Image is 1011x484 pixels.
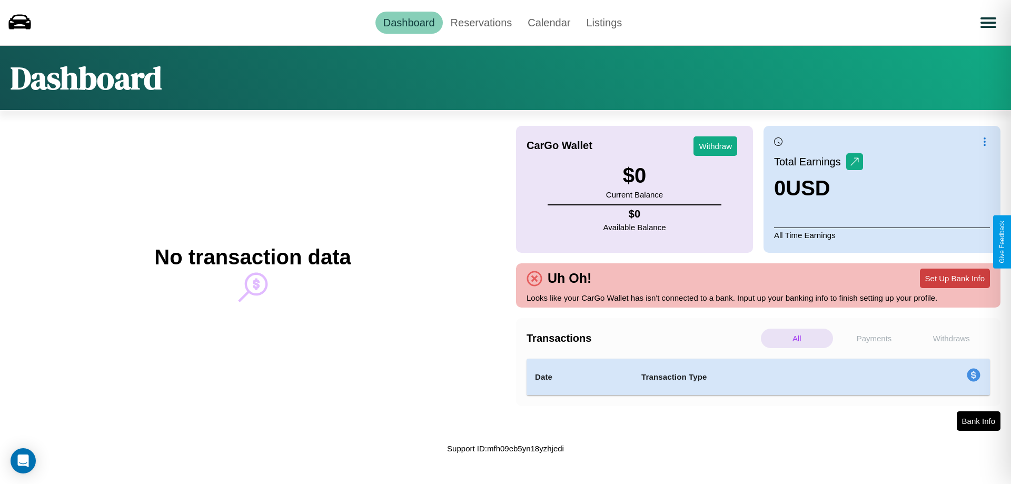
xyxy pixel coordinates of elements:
[606,164,663,187] h3: $ 0
[527,291,990,305] p: Looks like your CarGo Wallet has isn't connected to a bank. Input up your banking info to finish ...
[603,220,666,234] p: Available Balance
[915,329,987,348] p: Withdraws
[641,371,880,383] h4: Transaction Type
[578,12,630,34] a: Listings
[154,245,351,269] h2: No transaction data
[838,329,910,348] p: Payments
[606,187,663,202] p: Current Balance
[693,136,737,156] button: Withdraw
[11,56,162,100] h1: Dashboard
[443,12,520,34] a: Reservations
[603,208,666,220] h4: $ 0
[520,12,578,34] a: Calendar
[774,228,990,242] p: All Time Earnings
[542,271,597,286] h4: Uh Oh!
[974,8,1003,37] button: Open menu
[761,329,833,348] p: All
[375,12,443,34] a: Dashboard
[774,176,863,200] h3: 0 USD
[447,441,564,456] p: Support ID: mfh09eb5yn18yzhjedi
[774,152,846,171] p: Total Earnings
[11,448,36,473] div: Open Intercom Messenger
[998,221,1006,263] div: Give Feedback
[527,359,990,396] table: simple table
[957,411,1000,431] button: Bank Info
[920,269,990,288] button: Set Up Bank Info
[527,140,592,152] h4: CarGo Wallet
[535,371,625,383] h4: Date
[527,332,758,344] h4: Transactions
